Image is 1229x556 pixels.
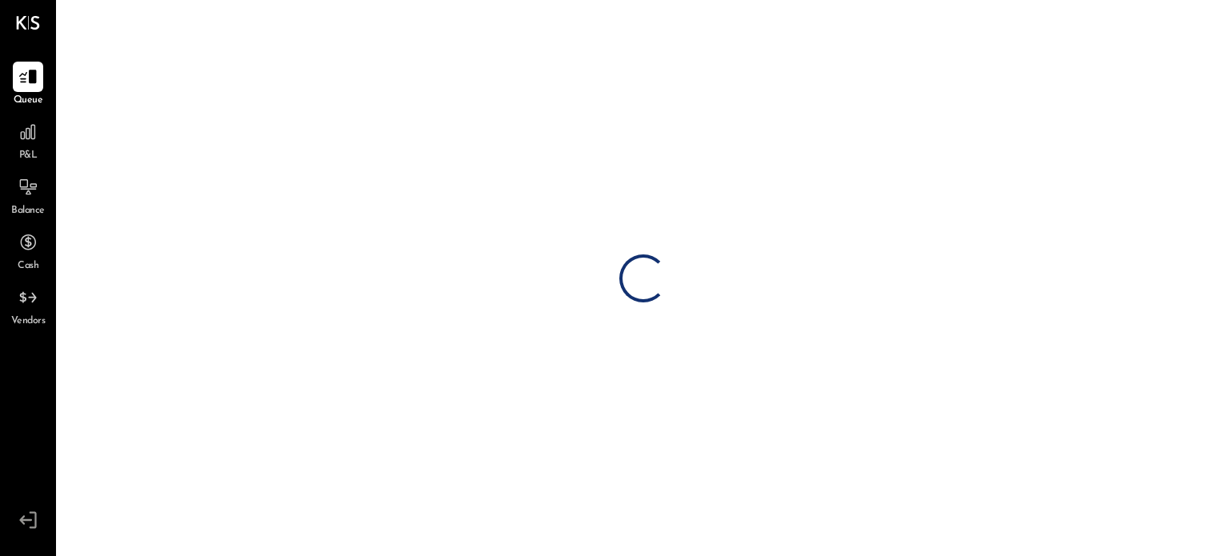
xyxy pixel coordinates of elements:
span: P&L [19,149,38,163]
span: Cash [18,259,38,274]
a: Queue [1,62,55,108]
a: Balance [1,172,55,218]
span: Vendors [11,314,46,329]
a: Vendors [1,282,55,329]
a: Cash [1,227,55,274]
span: Queue [14,94,43,108]
span: Balance [11,204,45,218]
a: P&L [1,117,55,163]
